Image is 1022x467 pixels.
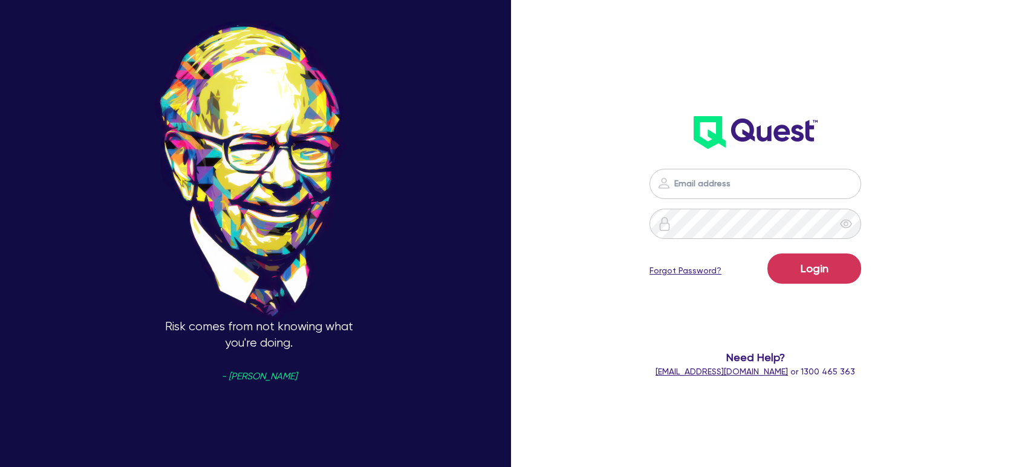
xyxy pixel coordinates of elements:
a: [EMAIL_ADDRESS][DOMAIN_NAME] [656,367,788,376]
img: wH2k97JdezQIQAAAABJRU5ErkJggg== [694,116,818,149]
img: icon-password [657,217,672,231]
span: or 1300 465 363 [656,367,855,376]
span: eye [840,218,852,230]
button: Login [767,253,861,284]
span: Need Help? [620,349,890,365]
span: - [PERSON_NAME] [221,372,297,381]
img: icon-password [657,176,671,191]
input: Email address [649,169,861,199]
a: Forgot Password? [649,264,721,277]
